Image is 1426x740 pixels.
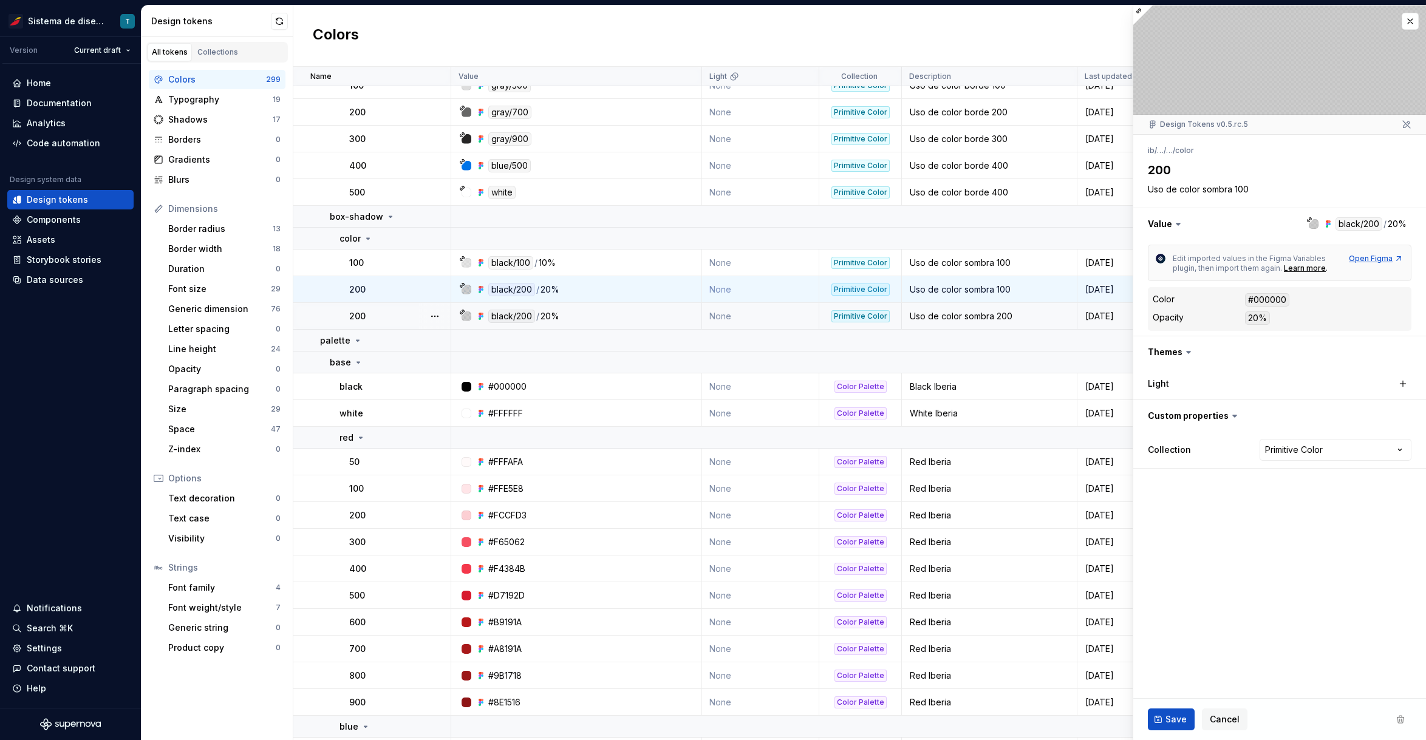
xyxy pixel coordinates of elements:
li: … [1157,146,1164,155]
div: 0 [276,364,281,374]
span: Save [1165,713,1187,725]
li: / [1155,146,1157,155]
a: Text decoration0 [163,489,285,508]
div: Opacity [168,363,276,375]
button: Search ⌘K [7,619,134,638]
div: Analytics [27,117,66,129]
p: Light [709,72,727,81]
td: None [702,303,819,330]
td: None [702,555,819,582]
td: None [702,609,819,636]
p: 200 [349,509,366,521]
a: Open Figma [1349,254,1404,263]
a: Duration0 [163,259,285,279]
div: Blurs [168,174,276,186]
div: black/200 [488,283,535,296]
div: [DATE] [1078,696,1161,708]
div: 76 [271,304,281,314]
div: Visibility [168,532,276,545]
div: Color Palette [834,589,887,602]
p: box-shadow [330,211,383,223]
td: None [702,179,819,206]
div: 20% [541,283,559,296]
label: Collection [1148,444,1191,456]
p: Collection [841,72,878,81]
div: Duration [168,263,276,275]
p: white [339,407,363,419]
td: None [702,276,819,303]
div: [DATE] [1078,310,1161,322]
a: Colors299 [149,70,285,89]
div: Typography [168,93,273,106]
a: Generic string0 [163,618,285,637]
a: Learn more [1284,263,1326,273]
div: Color Palette [834,407,887,419]
a: Typography19 [149,90,285,109]
a: Blurs0 [149,170,285,189]
div: Space [168,423,271,435]
div: 0 [276,643,281,653]
div: 0 [276,264,281,274]
div: [DATE] [1078,106,1161,118]
div: Red Iberia [902,643,1076,655]
div: Shadows [168,114,273,126]
div: Text decoration [168,492,276,504]
div: #FFFFFF [488,407,523,419]
div: [DATE] [1078,536,1161,548]
a: Product copy0 [163,638,285,657]
div: 0 [276,514,281,523]
a: Font size29 [163,279,285,299]
p: Description [909,72,951,81]
p: base [330,356,351,368]
div: Version [10,46,38,55]
span: Current draft [74,46,121,55]
div: #000000 [488,381,527,393]
div: 0 [276,175,281,185]
div: Primitive Color [831,133,890,145]
div: 20% [541,310,559,323]
button: Save [1148,708,1195,730]
div: Product copy [168,642,276,654]
div: [DATE] [1078,407,1161,419]
button: Current draft [69,42,136,59]
a: Assets [7,230,134,249]
div: Notifications [27,602,82,614]
div: Settings [27,642,62,654]
li: / [1164,146,1166,155]
td: None [702,373,819,400]
div: #9B1718 [488,670,522,682]
div: Red Iberia [902,670,1076,682]
div: Red Iberia [902,589,1076,602]
p: red [339,432,353,444]
div: Color Palette [834,616,887,628]
li: color [1175,146,1194,155]
p: 600 [349,616,366,628]
a: Shadows17 [149,110,285,129]
div: Paragraph spacing [168,383,276,395]
td: None [702,400,819,427]
a: Gradients0 [149,150,285,169]
div: Primitive Color [831,160,890,172]
div: Color Palette [834,509,887,521]
div: #F4384B [488,563,525,575]
div: [DATE] [1078,670,1161,682]
div: 18 [273,244,281,254]
div: Uso de color sombra 200 [902,310,1076,322]
div: Red Iberia [902,696,1076,708]
div: blue/500 [488,159,531,172]
p: 400 [349,160,366,172]
li: / [1173,146,1175,155]
p: 400 [349,563,366,575]
div: [DATE] [1078,563,1161,575]
span: . [1326,263,1328,273]
div: Color [1153,293,1175,305]
div: gray/900 [488,132,531,146]
div: Text case [168,512,276,524]
div: Options [168,472,281,484]
a: Home [7,73,134,93]
div: #FFFAFA [488,456,523,468]
div: 299 [266,75,281,84]
div: 29 [271,284,281,294]
a: Paragraph spacing0 [163,379,285,399]
div: 24 [271,344,281,354]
